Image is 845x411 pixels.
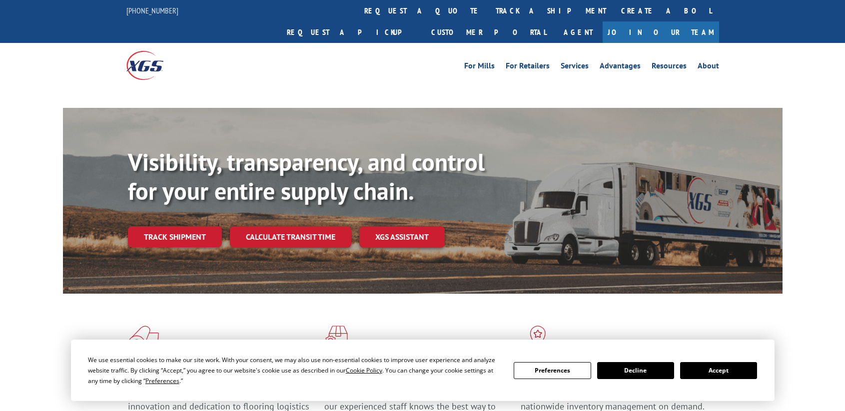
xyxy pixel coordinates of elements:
[521,326,555,352] img: xgs-icon-flagship-distribution-model-red
[88,355,502,386] div: We use essential cookies to make our site work. With your consent, we may also use non-essential ...
[128,226,222,247] a: Track shipment
[359,226,445,248] a: XGS ASSISTANT
[554,21,603,43] a: Agent
[603,21,719,43] a: Join Our Team
[126,5,178,15] a: [PHONE_NUMBER]
[652,62,687,73] a: Resources
[561,62,589,73] a: Services
[230,226,351,248] a: Calculate transit time
[145,377,179,385] span: Preferences
[128,326,159,352] img: xgs-icon-total-supply-chain-intelligence-red
[346,366,382,375] span: Cookie Policy
[128,146,485,206] b: Visibility, transparency, and control for your entire supply chain.
[464,62,495,73] a: For Mills
[698,62,719,73] a: About
[279,21,424,43] a: Request a pickup
[324,326,348,352] img: xgs-icon-focused-on-flooring-red
[514,362,591,379] button: Preferences
[597,362,674,379] button: Decline
[424,21,554,43] a: Customer Portal
[600,62,641,73] a: Advantages
[506,62,550,73] a: For Retailers
[71,340,775,401] div: Cookie Consent Prompt
[680,362,757,379] button: Accept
